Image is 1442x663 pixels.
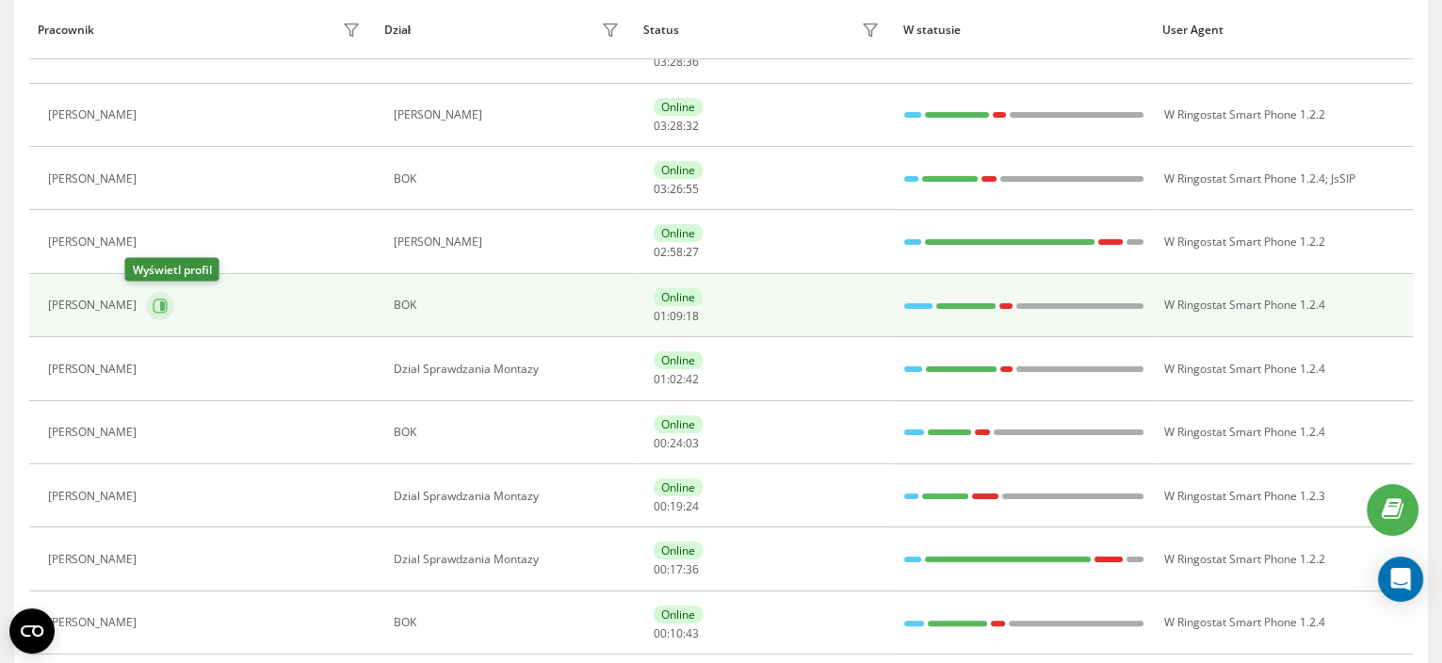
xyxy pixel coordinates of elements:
[48,108,141,121] div: [PERSON_NAME]
[48,616,141,629] div: [PERSON_NAME]
[654,435,667,451] span: 00
[1164,106,1325,122] span: W Ringostat Smart Phone 1.2.2
[394,235,624,249] div: [PERSON_NAME]
[48,490,141,503] div: [PERSON_NAME]
[654,120,699,133] div: : :
[48,363,141,376] div: [PERSON_NAME]
[654,310,699,323] div: : :
[1164,170,1325,186] span: W Ringostat Smart Phone 1.2.4
[394,299,624,312] div: BOK
[1164,551,1325,567] span: W Ringostat Smart Phone 1.2.2
[686,54,699,70] span: 36
[670,54,683,70] span: 28
[654,118,667,134] span: 03
[1378,557,1423,602] div: Open Intercom Messenger
[654,415,703,433] div: Online
[643,24,679,37] div: Status
[654,161,703,179] div: Online
[48,172,141,186] div: [PERSON_NAME]
[686,625,699,641] span: 43
[654,183,699,196] div: : :
[686,371,699,387] span: 42
[670,498,683,514] span: 19
[670,118,683,134] span: 28
[654,478,703,496] div: Online
[1164,488,1325,504] span: W Ringostat Smart Phone 1.2.3
[48,235,141,249] div: [PERSON_NAME]
[670,371,683,387] span: 02
[654,542,703,559] div: Online
[48,299,141,312] div: [PERSON_NAME]
[670,308,683,324] span: 09
[654,308,667,324] span: 01
[654,563,699,576] div: : :
[125,258,219,282] div: Wyświetl profil
[654,56,699,69] div: : :
[1164,297,1325,313] span: W Ringostat Smart Phone 1.2.4
[9,608,55,654] button: Open CMP widget
[394,426,624,439] div: BOK
[654,98,703,116] div: Online
[654,181,667,197] span: 03
[903,24,1145,37] div: W statusie
[654,561,667,577] span: 00
[654,371,667,387] span: 01
[654,224,703,242] div: Online
[394,172,624,186] div: BOK
[654,500,699,513] div: : :
[1331,170,1355,186] span: JsSIP
[654,627,699,640] div: : :
[394,363,624,376] div: Dzial Sprawdzania Montazy
[394,108,624,121] div: [PERSON_NAME]
[654,625,667,641] span: 00
[1164,424,1325,440] span: W Ringostat Smart Phone 1.2.4
[686,244,699,260] span: 27
[38,24,94,37] div: Pracownik
[48,553,141,566] div: [PERSON_NAME]
[1164,361,1325,377] span: W Ringostat Smart Phone 1.2.4
[686,308,699,324] span: 18
[686,435,699,451] span: 03
[384,24,411,37] div: Dział
[686,498,699,514] span: 24
[394,490,624,503] div: Dzial Sprawdzania Montazy
[394,553,624,566] div: Dzial Sprawdzania Montazy
[670,435,683,451] span: 24
[654,606,703,623] div: Online
[654,288,703,306] div: Online
[670,181,683,197] span: 26
[1164,614,1325,630] span: W Ringostat Smart Phone 1.2.4
[670,561,683,577] span: 17
[48,426,141,439] div: [PERSON_NAME]
[670,244,683,260] span: 58
[654,437,699,450] div: : :
[670,625,683,641] span: 10
[394,616,624,629] div: BOK
[654,54,667,70] span: 03
[654,244,667,260] span: 02
[686,561,699,577] span: 36
[1164,234,1325,250] span: W Ringostat Smart Phone 1.2.2
[686,118,699,134] span: 32
[654,373,699,386] div: : :
[1162,24,1404,37] div: User Agent
[686,181,699,197] span: 55
[654,246,699,259] div: : :
[654,351,703,369] div: Online
[654,498,667,514] span: 00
